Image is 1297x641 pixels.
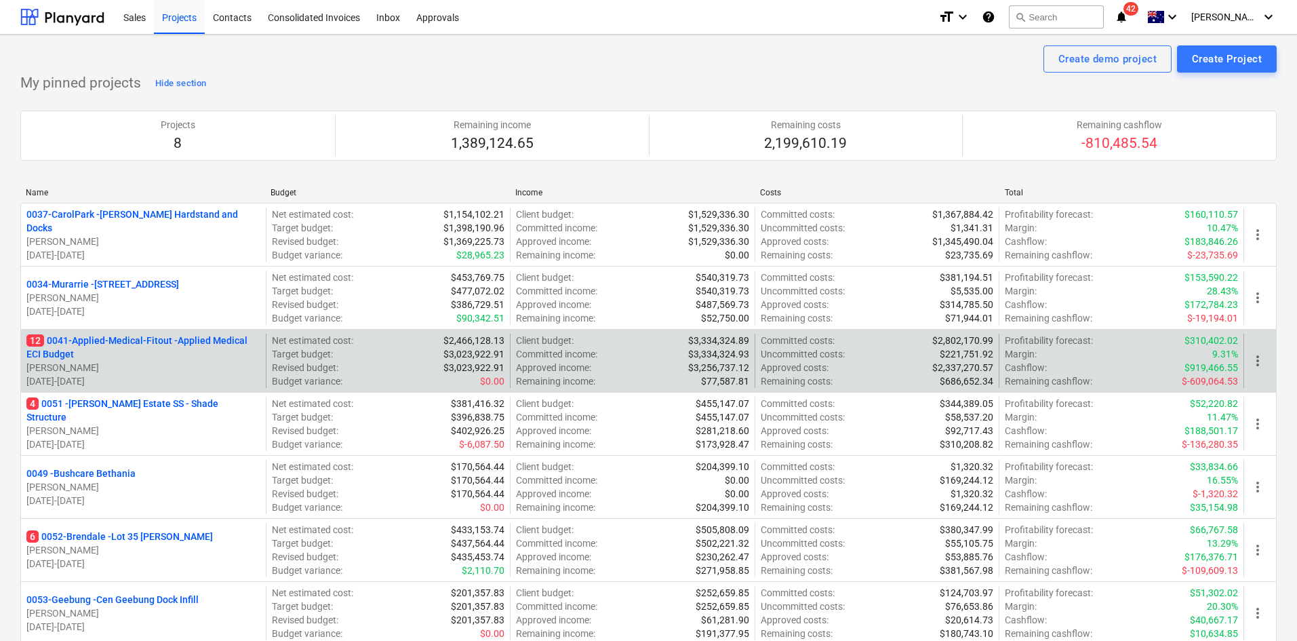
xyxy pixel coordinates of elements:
p: $1,529,336.30 [688,221,749,235]
p: $183,846.26 [1184,235,1238,248]
p: $686,652.34 [940,374,993,388]
p: Target budget : [272,410,333,424]
p: Net estimated cost : [272,586,353,600]
p: $0.00 [725,473,749,487]
p: $20,614.73 [945,613,993,627]
p: $252,659.85 [696,586,749,600]
p: Cashflow : [1005,235,1047,248]
span: 6 [26,530,39,543]
span: more_vert [1250,416,1266,432]
p: $455,147.07 [696,397,749,410]
p: 28.43% [1207,284,1238,298]
p: 16.55% [1207,473,1238,487]
p: $201,357.83 [451,600,504,613]
p: [DATE] - [DATE] [26,248,260,262]
p: $271,958.85 [696,564,749,577]
p: Approved income : [516,487,591,501]
p: $-19,194.01 [1187,311,1238,325]
p: Target budget : [272,347,333,361]
p: Remaining costs : [761,374,833,388]
p: Approved income : [516,235,591,248]
p: $52,750.00 [701,311,749,325]
p: Profitability forecast : [1005,397,1093,410]
p: Committed income : [516,600,597,613]
p: $381,416.32 [451,397,504,410]
p: Net estimated cost : [272,334,353,347]
p: Committed income : [516,221,597,235]
div: Costs [760,188,994,197]
p: 9.31% [1212,347,1238,361]
p: $0.00 [725,487,749,501]
p: $188,501.17 [1184,424,1238,438]
p: Net estimated cost : [272,523,353,537]
p: Cashflow : [1005,298,1047,311]
p: 11.47% [1207,410,1238,424]
i: notifications [1115,9,1128,25]
p: $433,153.74 [451,523,504,537]
p: 0052-Brendale - Lot 35 [PERSON_NAME] [26,530,213,543]
p: Profitability forecast : [1005,334,1093,347]
p: Budget variance : [272,564,342,577]
div: 0053-Geebung -Cen Geebung Dock Infill[PERSON_NAME][DATE]-[DATE] [26,593,260,634]
p: $5,535.00 [951,284,993,298]
p: $-23,735.69 [1187,248,1238,262]
div: 40051 -[PERSON_NAME] Estate SS - Shade Structure[PERSON_NAME][DATE]-[DATE] [26,397,260,451]
p: Remaining cashflow : [1005,248,1092,262]
p: Client budget : [516,460,574,473]
p: $35,154.98 [1190,501,1238,514]
p: Revised budget : [272,361,338,374]
p: Remaining costs : [761,564,833,577]
p: Remaining income : [516,627,595,640]
p: Remaining costs : [761,311,833,325]
p: Committed income : [516,284,597,298]
p: $77,587.81 [701,374,749,388]
p: Margin : [1005,221,1037,235]
p: Cashflow : [1005,550,1047,564]
p: Approved income : [516,613,591,627]
p: Committed costs : [761,523,835,537]
p: Client budget : [516,271,574,284]
p: $0.00 [480,501,504,514]
div: Income [515,188,749,197]
p: $0.00 [725,248,749,262]
p: Remaining income : [516,438,595,451]
p: Margin : [1005,600,1037,613]
p: $-6,087.50 [459,438,504,451]
p: $314,785.50 [940,298,993,311]
p: $344,389.05 [940,397,993,410]
p: -810,485.54 [1077,134,1162,153]
p: $170,564.44 [451,487,504,501]
p: 0049 - Bushcare Bethania [26,467,136,480]
p: $1,320.32 [951,460,993,473]
p: $-1,320.32 [1193,487,1238,501]
i: keyboard_arrow_down [1164,9,1180,25]
p: $61,281.90 [701,613,749,627]
i: Knowledge base [982,9,995,25]
p: $169,244.12 [940,501,993,514]
p: Revised budget : [272,298,338,311]
p: $53,885.76 [945,550,993,564]
iframe: Chat Widget [1229,576,1297,641]
p: $540,319.73 [696,284,749,298]
p: Client budget : [516,586,574,600]
p: $-136,280.35 [1182,438,1238,451]
p: [PERSON_NAME] [26,291,260,305]
p: $2,802,170.99 [932,334,993,347]
p: $381,567.98 [940,564,993,577]
p: $1,529,336.30 [688,235,749,248]
p: Client budget : [516,397,574,410]
p: Budget variance : [272,501,342,514]
p: $453,769.75 [451,271,504,284]
p: Cashflow : [1005,424,1047,438]
p: $3,334,324.89 [688,334,749,347]
p: Approved income : [516,424,591,438]
div: 0049 -Bushcare Bethania[PERSON_NAME][DATE]-[DATE] [26,467,260,507]
p: Margin : [1005,473,1037,487]
span: more_vert [1250,479,1266,495]
p: 1,389,124.65 [451,134,534,153]
p: [DATE] - [DATE] [26,438,260,451]
p: Uncommitted costs : [761,284,845,298]
p: $191,377.95 [696,627,749,640]
div: 0034-Murarrie -[STREET_ADDRESS][PERSON_NAME][DATE]-[DATE] [26,277,260,318]
p: [PERSON_NAME] [26,606,260,620]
